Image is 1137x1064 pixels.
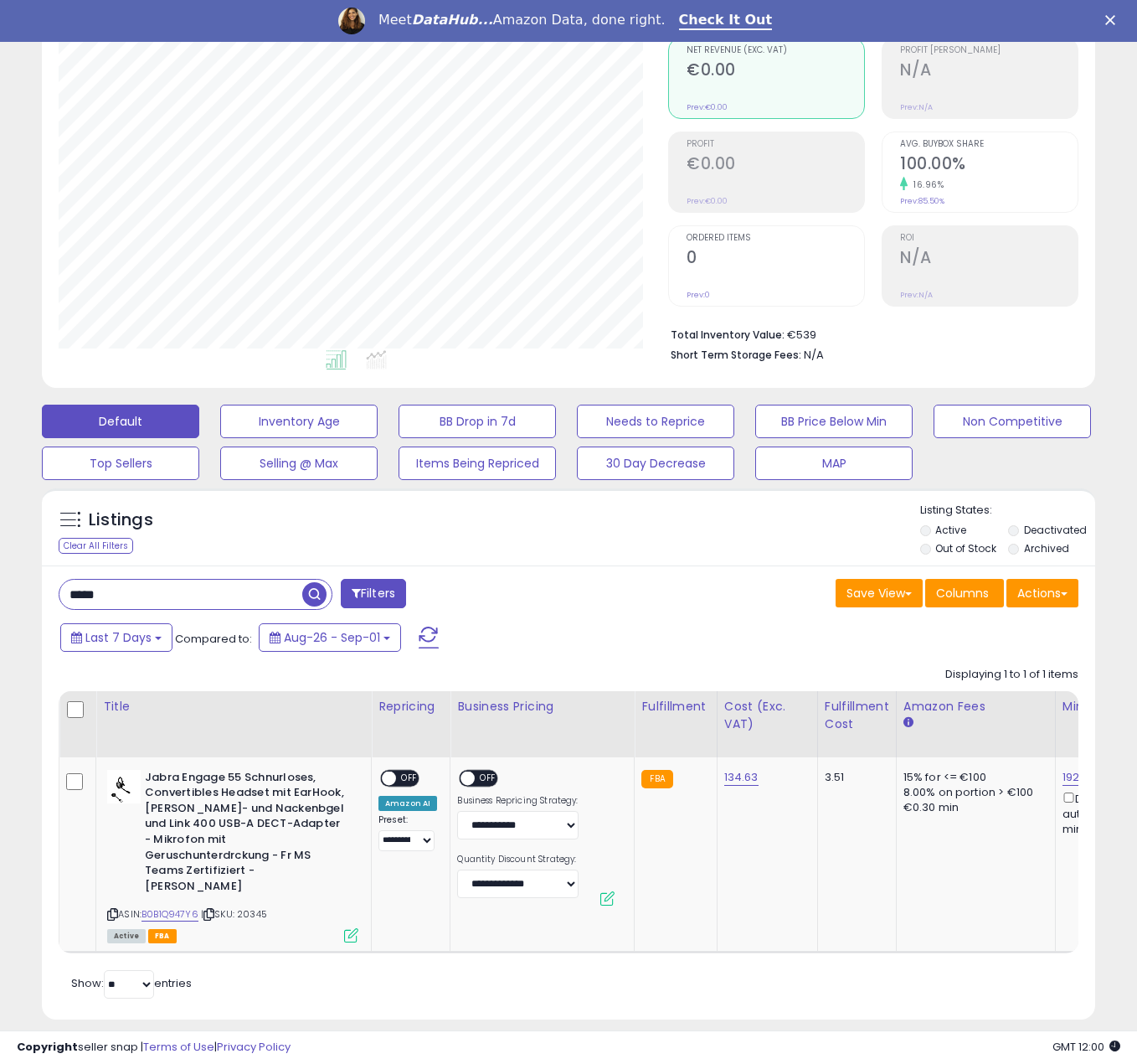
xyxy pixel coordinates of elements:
[175,631,252,647] span: Compared to:
[903,800,1042,815] div: €0.30 min
[107,770,358,941] div: ASIN:
[399,405,556,438] button: BB Drop in 7d
[103,698,364,715] div: Title
[107,770,141,803] img: 31VSM53XBbL._SL40_.jpg
[755,405,913,438] button: BB Price Below Min
[900,196,944,206] small: Prev: 85.50%
[724,769,759,786] a: 134.63
[378,12,666,28] div: Meet Amazon Data, done right.
[836,579,923,607] button: Save View
[671,348,801,362] b: Short Term Storage Fees:
[908,178,944,191] small: 16.96%
[671,328,785,342] b: Total Inventory Value:
[85,629,152,646] span: Last 7 Days
[641,698,709,715] div: Fulfillment
[141,907,198,922] a: B0B1Q947Y6
[412,12,493,28] i: DataHub...
[220,405,378,438] button: Inventory Age
[59,538,133,554] div: Clear All Filters
[1062,769,1096,786] a: 192.66
[920,503,1095,519] p: Listing States:
[338,8,365,34] img: Profile image for Georgie
[60,623,172,652] button: Last 7 Days
[903,715,913,731] small: Amazon Fees.
[900,154,1078,177] h2: 100.00%
[378,796,437,811] div: Amazon AI
[945,667,1078,683] div: Displaying 1 to 1 of 1 items
[687,196,728,206] small: Prev: €0.00
[220,447,378,480] button: Selling @ Max
[724,698,810,733] div: Cost (Exc. VAT)
[687,102,728,112] small: Prev: €0.00
[577,447,734,480] button: 30 Day Decrease
[671,323,1066,343] li: €539
[457,698,627,715] div: Business Pricing
[71,975,192,991] span: Show: entries
[217,1039,291,1055] a: Privacy Policy
[42,405,199,438] button: Default
[687,46,864,55] span: Net Revenue (Exc. VAT)
[17,1040,291,1056] div: seller snap | |
[900,234,1078,243] span: ROI
[1052,1039,1120,1055] span: 2025-09-9 12:00 GMT
[341,579,406,608] button: Filters
[1105,15,1122,25] div: Close
[903,785,1042,800] div: 8.00% on portion > €100
[900,46,1078,55] span: Profit [PERSON_NAME]
[687,248,864,271] h2: 0
[679,12,773,30] a: Check It Out
[687,154,864,177] h2: €0.00
[687,140,864,149] span: Profit
[755,447,913,480] button: MAP
[284,629,380,646] span: Aug-26 - Sep-01
[396,771,423,785] span: OFF
[378,814,437,852] div: Preset:
[641,770,672,788] small: FBA
[148,929,177,943] span: FBA
[687,60,864,83] h2: €0.00
[145,770,348,899] b: Jabra Engage 55 Schnurloses, Convertibles Headset mit EarHook, [PERSON_NAME]- und Nackenbgel und ...
[42,447,199,480] button: Top Sellers
[900,60,1078,83] h2: N/A
[577,405,734,438] button: Needs to Reprice
[1024,523,1087,537] label: Deactivated
[687,290,710,300] small: Prev: 0
[89,509,153,532] h5: Listings
[457,854,579,865] label: Quantity Discount Strategy:
[17,1039,78,1055] strong: Copyright
[900,248,1078,271] h2: N/A
[825,770,883,785] div: 3.51
[804,347,824,363] span: N/A
[925,579,1004,607] button: Columns
[903,770,1042,785] div: 15% for <= €100
[934,405,1091,438] button: Non Competitive
[259,623,401,652] button: Aug-26 - Sep-01
[900,102,933,112] small: Prev: N/A
[399,447,556,480] button: Items Being Repriced
[201,907,267,921] span: | SKU: 20345
[107,929,146,943] span: All listings currently available for purchase on Amazon
[825,698,889,733] div: Fulfillment Cost
[476,771,502,785] span: OFF
[143,1039,214,1055] a: Terms of Use
[1024,541,1069,555] label: Archived
[378,698,443,715] div: Repricing
[900,290,933,300] small: Prev: N/A
[457,795,579,807] label: Business Repricing Strategy:
[687,234,864,243] span: Ordered Items
[1006,579,1078,607] button: Actions
[903,698,1048,715] div: Amazon Fees
[936,585,989,602] span: Columns
[935,523,966,537] label: Active
[900,140,1078,149] span: Avg. Buybox Share
[935,541,996,555] label: Out of Stock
